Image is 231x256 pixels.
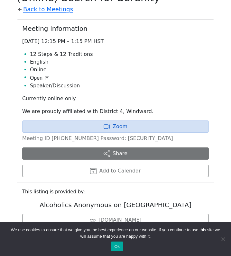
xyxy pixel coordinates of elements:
button: Ok [111,242,123,251]
small: This listing is provided by: [22,188,209,196]
h2: Alcoholics Anonymous on [GEOGRAPHIC_DATA] [22,201,209,209]
li: 12 Steps & 12 Traditions [30,50,209,58]
a: Zoom [22,120,209,133]
li: Online [30,66,209,74]
p: We are proudly affiliated with District 4, Windward. [22,108,209,115]
span: Open [30,74,42,82]
li: English [30,58,209,66]
h2: Meeting Information [22,25,209,32]
span: We use cookies to ensure that we give you the best experience on our website. If you continue to ... [10,227,221,240]
button: Share [22,147,209,160]
a: Back to Meetings [23,4,73,14]
p: [DATE] 12:15 PM – 1:15 PM HST [22,38,209,45]
a: [DOMAIN_NAME] [22,214,209,226]
li: Speaker/Discussion [30,82,209,90]
button: Open [30,74,49,82]
p: Currently online only [22,95,209,102]
span: No [220,236,226,242]
p: Meeting ID [PHONE_NUMBER] Password: [SECURITY_DATA] [22,135,209,142]
button: Add to Calendar [22,165,209,177]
